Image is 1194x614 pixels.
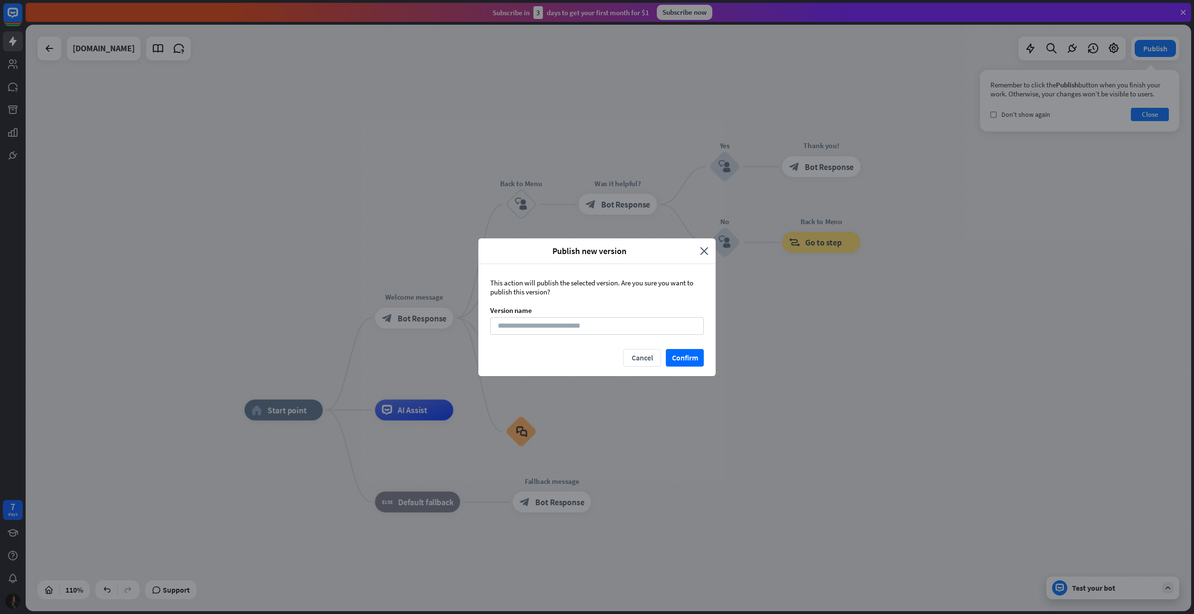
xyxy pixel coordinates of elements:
[623,349,661,367] button: Cancel
[700,246,709,256] i: close
[8,4,36,32] button: Open LiveChat chat widget
[490,278,704,296] div: This action will publish the selected version. Are you sure you want to publish this version?
[490,306,704,315] div: Version name
[485,246,693,256] span: Publish new version
[666,349,704,367] button: Confirm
